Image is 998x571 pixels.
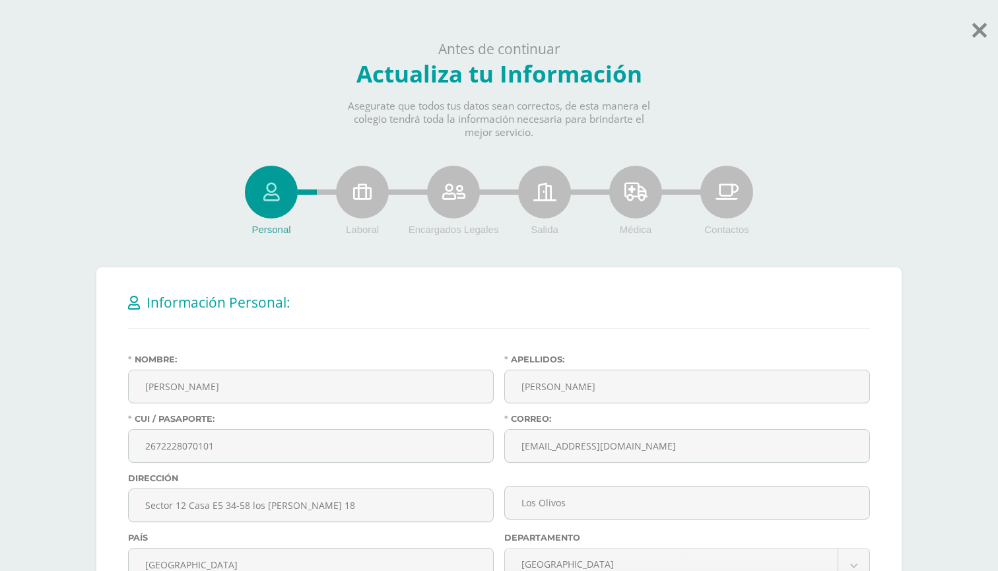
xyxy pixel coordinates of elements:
p: Asegurate que todos tus datos sean correctos, de esta manera el colegio tendrá toda la informació... [337,100,661,139]
span: Laboral [346,224,379,235]
input: Correo [505,430,869,462]
span: Personal [251,224,290,235]
span: Contactos [704,224,749,235]
label: CUI / Pasaporte: [128,414,494,424]
label: País [128,533,494,543]
input: Ej. 6 Avenida B-34 [129,489,493,521]
label: Dirección [128,473,494,483]
input: Apellidos [505,370,869,403]
a: Saltar actualización de datos [972,12,987,43]
span: Médica [620,224,651,235]
span: Información Personal: [147,293,290,312]
label: Departamento [504,533,870,543]
span: Encargados Legales [409,224,499,235]
label: Apellidos: [504,354,870,364]
input: Nombre [129,370,493,403]
span: Salida [531,224,558,235]
span: Antes de continuar [438,40,560,58]
label: Correo: [504,414,870,424]
input: CUI / Pasaporte [129,430,493,462]
label: Nombre: [128,354,494,364]
input: Ej. Colonia Las Colinas Zona 12 [505,487,869,519]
